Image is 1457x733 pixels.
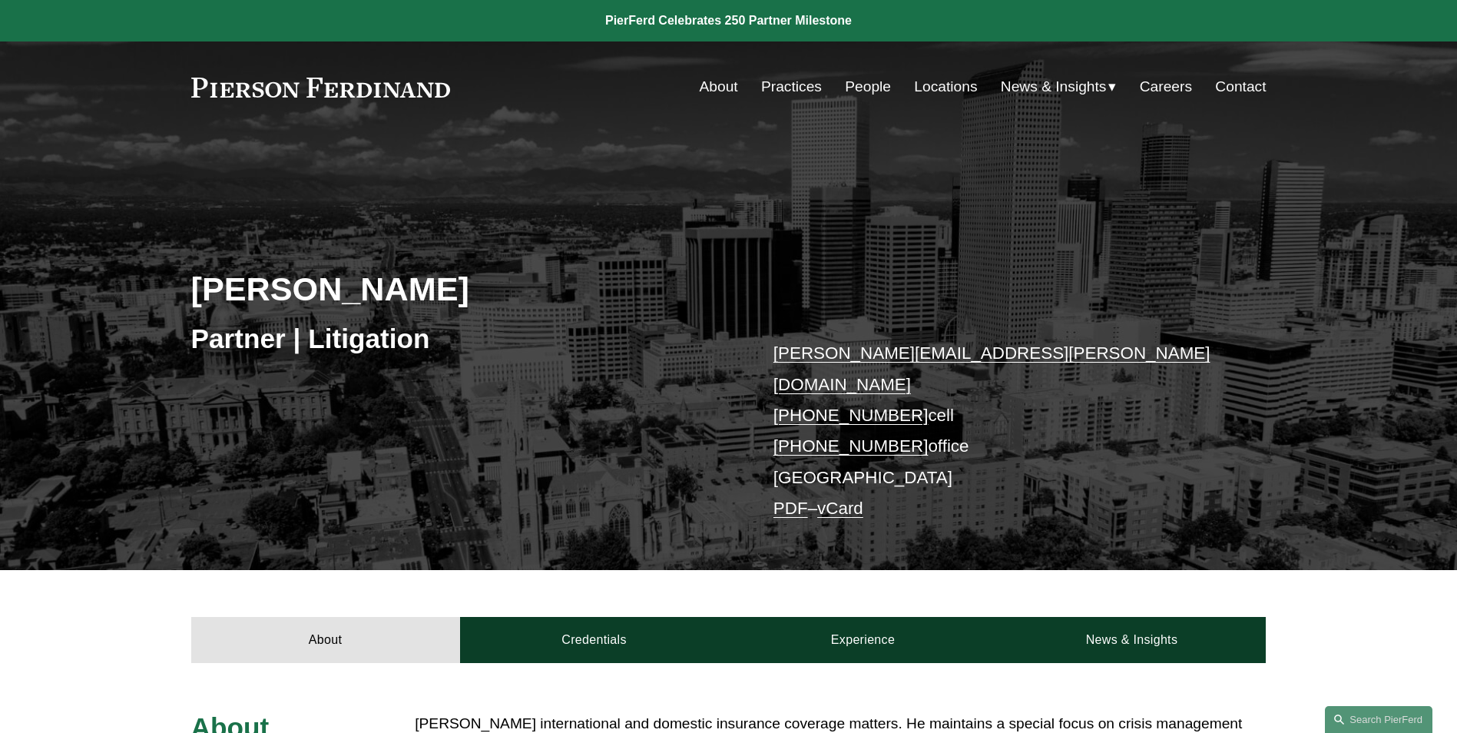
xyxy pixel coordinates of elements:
a: About [191,617,460,663]
span: News & Insights [1001,74,1107,101]
a: Contact [1215,72,1266,101]
a: Search this site [1325,706,1432,733]
h3: Partner | Litigation [191,322,729,356]
a: Practices [761,72,822,101]
a: vCard [817,499,863,518]
a: folder dropdown [1001,72,1117,101]
a: News & Insights [997,617,1266,663]
a: [PHONE_NUMBER] [773,406,929,425]
p: cell office [GEOGRAPHIC_DATA] – [773,338,1221,524]
a: Careers [1140,72,1192,101]
a: Locations [914,72,977,101]
a: PDF [773,499,808,518]
a: [PHONE_NUMBER] [773,436,929,456]
a: About [700,72,738,101]
h2: [PERSON_NAME] [191,269,729,309]
a: Credentials [460,617,729,663]
a: [PERSON_NAME][EMAIL_ADDRESS][PERSON_NAME][DOMAIN_NAME] [773,343,1210,393]
a: Experience [729,617,998,663]
a: People [845,72,891,101]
